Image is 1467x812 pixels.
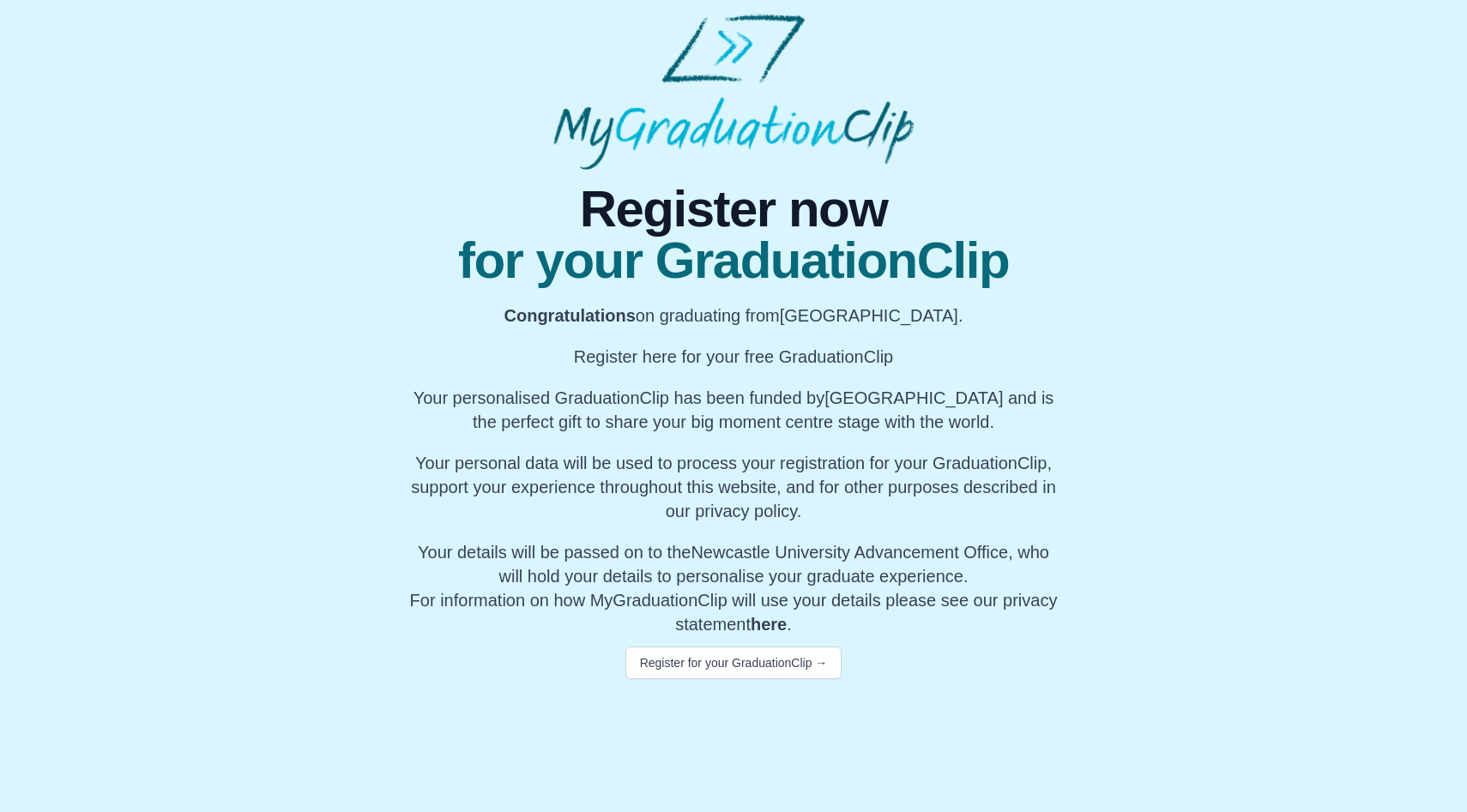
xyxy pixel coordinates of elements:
p: Your personal data will be used to process your registration for your GraduationClip, support you... [404,451,1063,523]
b: Congratulations [504,306,636,325]
p: on graduating from [GEOGRAPHIC_DATA]. [404,304,1063,328]
span: Your details will be passed on to the , who will hold your details to personalise your graduate e... [418,543,1049,586]
p: Your personalised GraduationClip has been funded by [GEOGRAPHIC_DATA] and is the perfect gift to ... [404,386,1063,434]
span: For information on how MyGraduationClip will use your details please see our privacy statement . [410,543,1058,634]
img: MyGraduationClip [553,14,914,170]
span: Register now [404,183,1063,235]
button: Register for your GraduationClip → [625,647,842,679]
span: Newcastle University Advancement Office [691,543,1008,562]
span: for your GraduationClip [404,235,1063,286]
a: here [751,615,787,634]
p: Register here for your free GraduationClip [404,345,1063,369]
